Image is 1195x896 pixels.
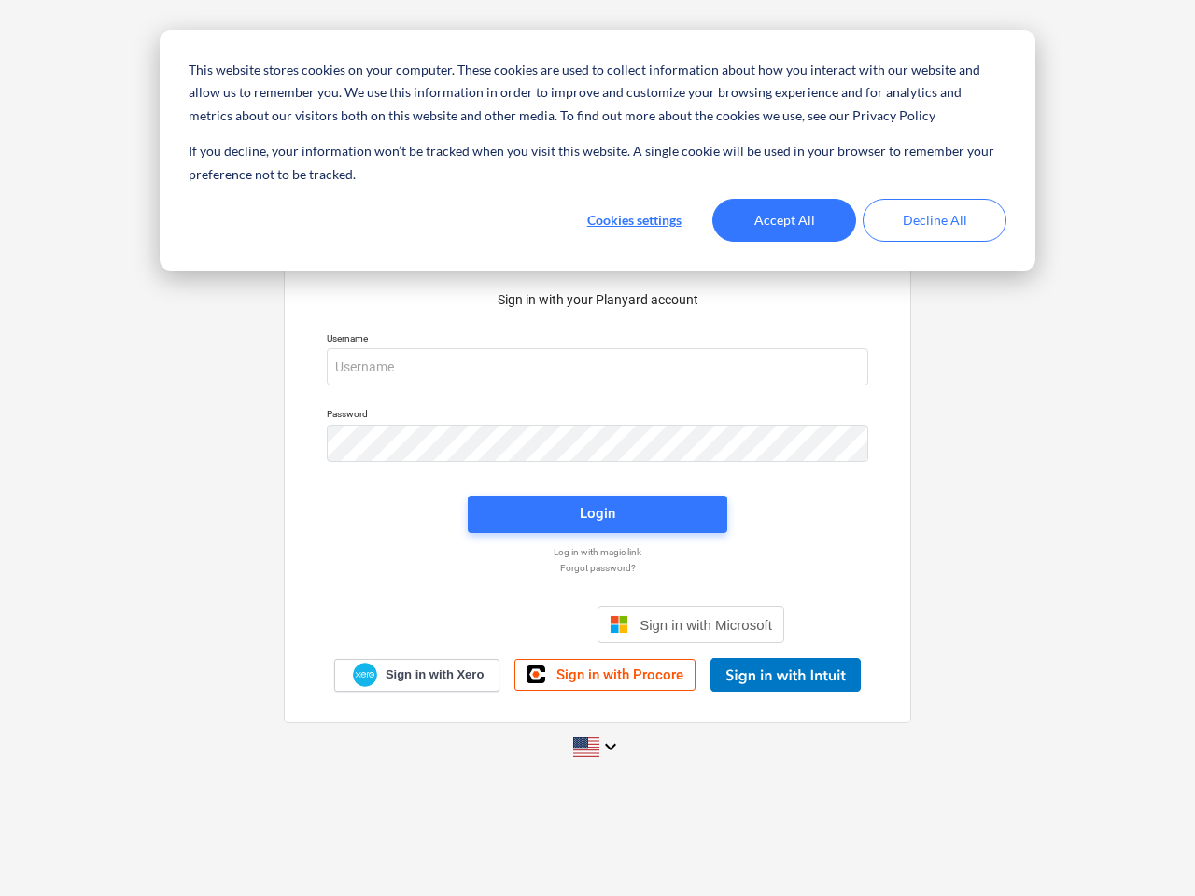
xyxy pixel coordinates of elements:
div: Login [580,501,615,525]
p: Password [327,408,868,424]
p: This website stores cookies on your computer. These cookies are used to collect information about... [189,59,1006,128]
button: Decline All [863,199,1006,242]
input: Username [327,348,868,385]
button: Cookies settings [562,199,706,242]
a: Sign in with Procore [514,659,696,691]
p: If you decline, your information won’t be tracked when you visit this website. A single cookie wi... [189,140,1006,186]
span: Sign in with Xero [386,666,484,683]
a: Log in with magic link [317,546,878,558]
img: Xero logo [353,663,377,688]
div: Cookie banner [160,30,1035,271]
button: Login [468,496,727,533]
p: Username [327,332,868,348]
i: keyboard_arrow_down [599,735,622,758]
span: Sign in with Procore [556,666,683,683]
p: Sign in with your Planyard account [327,290,868,310]
a: Forgot password? [317,562,878,574]
a: Sign in with Xero [334,659,500,692]
iframe: Chat Widget [1102,806,1195,896]
iframe: Sign in with Google Button [401,604,592,645]
button: Accept All [712,199,856,242]
span: Sign in with Microsoft [640,617,772,633]
img: Microsoft logo [610,615,628,634]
